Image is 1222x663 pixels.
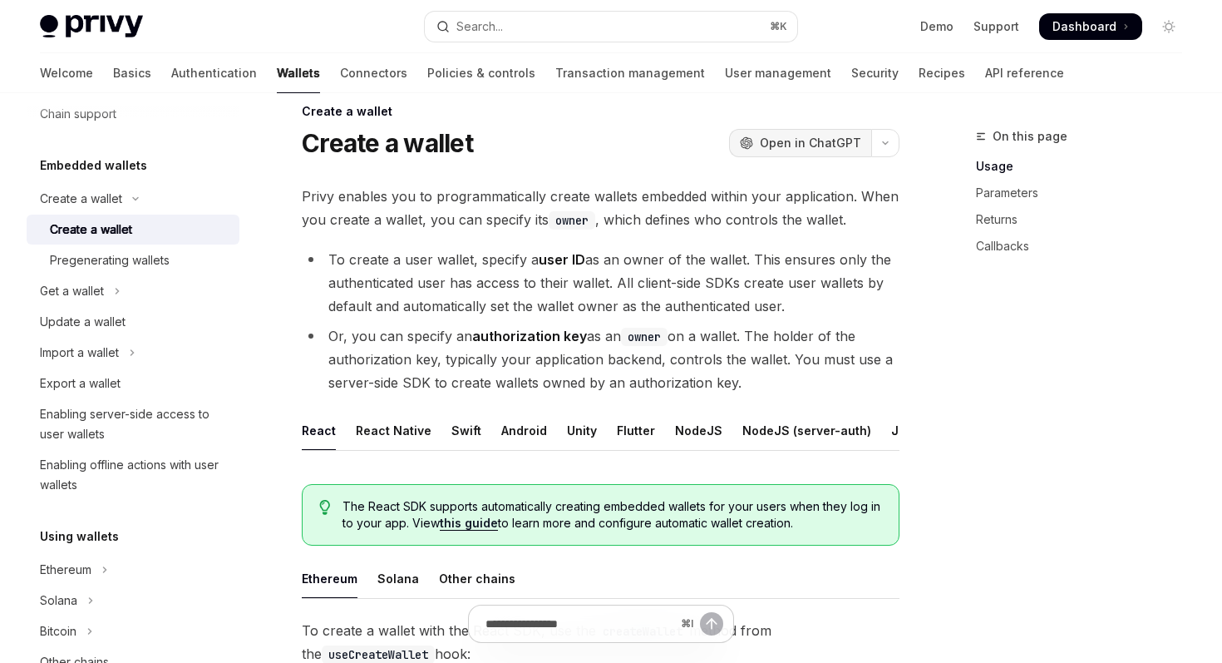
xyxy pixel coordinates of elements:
a: Usage [976,153,1195,180]
div: Create a wallet [40,189,122,209]
div: Update a wallet [40,312,126,332]
button: Toggle Bitcoin section [27,616,239,646]
div: Import a wallet [40,343,119,363]
img: light logo [40,15,143,38]
h5: Using wallets [40,527,119,547]
button: Open in ChatGPT [729,129,871,157]
button: Send message [700,612,723,636]
div: Export a wallet [40,374,121,393]
div: Pregenerating wallets [50,250,170,270]
span: On this page [993,126,1067,146]
a: Welcome [40,53,93,93]
a: Wallets [277,53,320,93]
a: Transaction management [555,53,705,93]
button: Toggle Ethereum section [27,555,239,585]
a: Returns [976,206,1195,233]
a: Connectors [340,53,407,93]
a: User management [725,53,831,93]
a: Demo [920,18,953,35]
code: owner [621,328,668,346]
a: Parameters [976,180,1195,206]
div: Create a wallet [50,220,132,240]
div: Enabling server-side access to user wallets [40,404,229,444]
div: Get a wallet [40,281,104,301]
a: Enabling offline actions with user wallets [27,450,239,500]
a: API reference [985,53,1064,93]
button: Toggle Solana section [27,586,239,616]
div: Android [501,411,547,450]
div: Java [891,411,920,450]
div: Search... [456,17,503,37]
div: React [302,411,336,450]
div: Create a wallet [302,103,899,120]
input: Ask a question... [485,606,674,642]
div: Ethereum [302,559,357,598]
button: Toggle Get a wallet section [27,276,239,306]
code: owner [549,211,595,230]
span: Open in ChatGPT [760,135,861,151]
strong: user ID [539,251,585,268]
a: Basics [113,53,151,93]
a: Enabling server-side access to user wallets [27,399,239,449]
div: Bitcoin [40,621,76,641]
a: Create a wallet [27,215,239,245]
div: Unity [567,411,597,450]
strong: authorization key [472,328,587,344]
div: Ethereum [40,560,91,580]
button: Toggle Import a wallet section [27,338,239,368]
svg: Tip [319,500,331,515]
button: Toggle Create a wallet section [27,184,239,214]
a: Security [851,53,899,93]
a: this guide [440,516,498,531]
div: Enabling offline actions with user wallets [40,455,229,495]
a: Export a wallet [27,369,239,398]
a: Callbacks [976,233,1195,260]
a: Support [973,18,1019,35]
li: Or, you can specify an as an on a wallet. The holder of the authorization key, typically your app... [302,324,899,394]
span: Privy enables you to programmatically create wallets embedded within your application. When you c... [302,185,899,231]
div: NodeJS [675,411,722,450]
div: Other chains [439,559,515,598]
div: Flutter [617,411,655,450]
a: Recipes [919,53,965,93]
span: The React SDK supports automatically creating embedded wallets for your users when they log in to... [342,498,882,532]
a: Update a wallet [27,307,239,337]
button: Open search [425,12,796,42]
div: Solana [377,559,419,598]
div: React Native [356,411,431,450]
div: Solana [40,591,77,611]
li: To create a user wallet, specify a as an owner of the wallet. This ensures only the authenticated... [302,248,899,318]
span: Dashboard [1052,18,1116,35]
h1: Create a wallet [302,128,473,158]
span: ⌘ K [770,20,787,33]
a: Authentication [171,53,257,93]
div: NodeJS (server-auth) [742,411,871,450]
a: Policies & controls [427,53,535,93]
button: Toggle dark mode [1155,13,1182,40]
h5: Embedded wallets [40,156,147,176]
div: Swift [451,411,481,450]
a: Pregenerating wallets [27,245,239,275]
a: Dashboard [1039,13,1142,40]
